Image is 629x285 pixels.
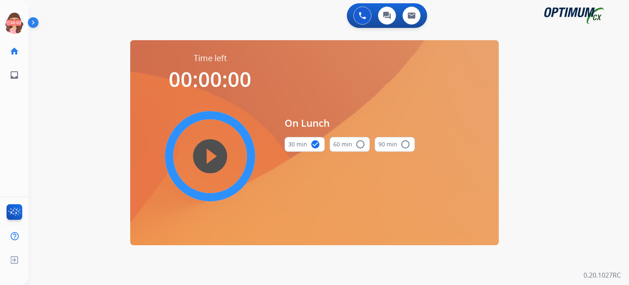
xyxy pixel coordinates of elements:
mat-icon: play_circle_filled [205,151,215,161]
mat-icon: radio_button_unchecked [400,139,410,149]
span: On Lunch [285,116,415,130]
mat-icon: home [9,46,19,56]
button: 90 min [375,137,415,152]
button: 30 min [285,137,325,152]
button: 60 min [330,137,370,152]
span: 00:00:00 [169,65,251,93]
mat-icon: inbox [9,70,19,80]
p: 0.20.1027RC [584,270,621,280]
mat-icon: radio_button_unchecked [355,139,365,149]
span: Time left [194,52,227,64]
mat-icon: check_circle [310,139,320,149]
